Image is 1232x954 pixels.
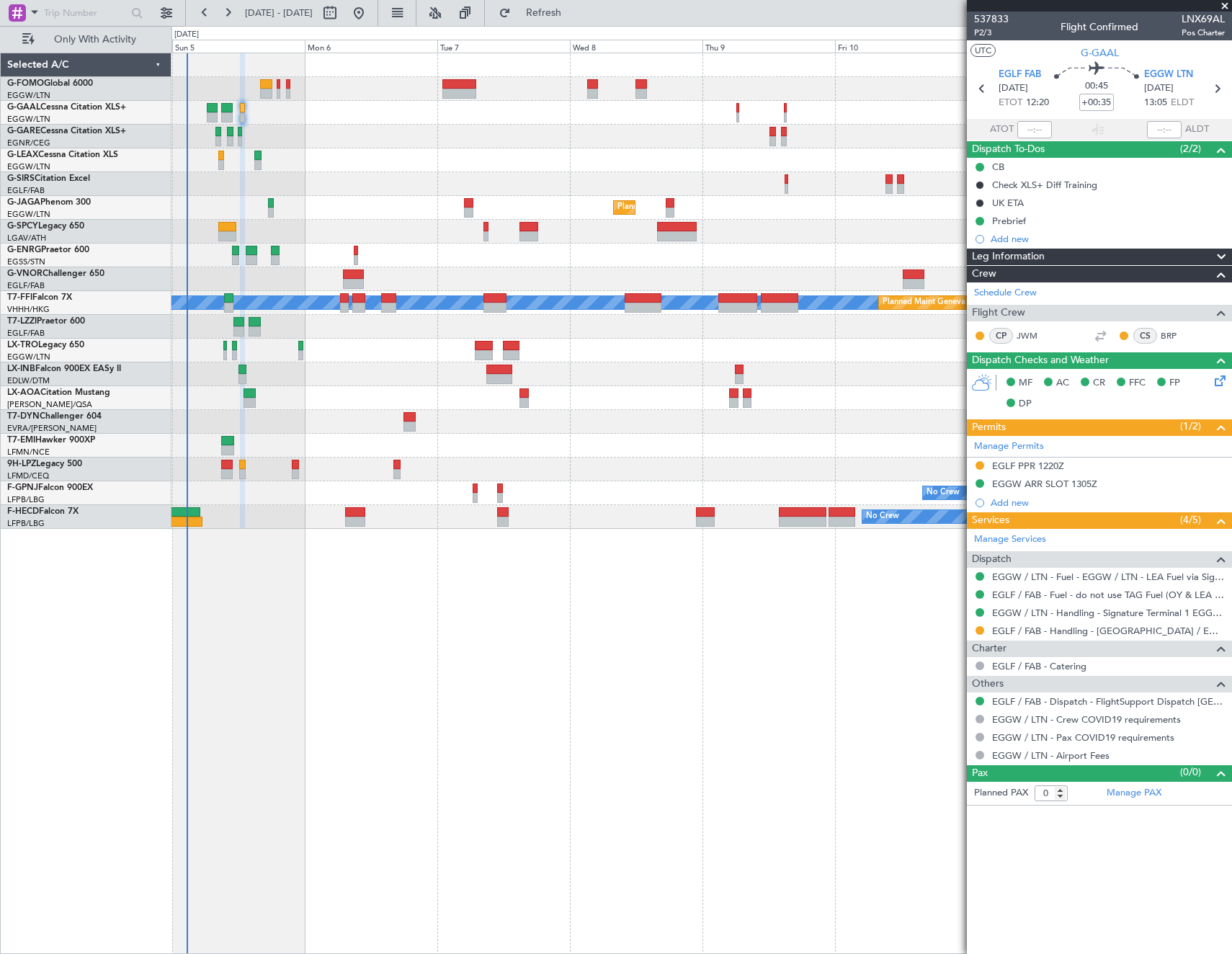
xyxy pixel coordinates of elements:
span: Crew [972,266,996,282]
a: EGSS/STN [7,257,45,267]
div: Planned Maint Geneva (Cointrin) [883,292,1001,313]
span: ELDT [1171,96,1194,110]
div: Add new [991,233,1225,245]
span: [DATE] - [DATE] [245,6,313,19]
a: EGLF / FAB - Fuel - do not use TAG Fuel (OY & LEA only) EGLF / FAB [992,589,1225,601]
a: EDLW/DTM [7,375,50,386]
a: Manage Services [974,532,1046,547]
a: Manage PAX [1107,786,1161,801]
div: Check XLS+ Diff Training [992,179,1097,191]
div: Wed 8 [570,40,702,53]
a: EGLF/FAB [7,280,45,291]
a: EGGW/LTN [7,161,50,172]
div: Sun 5 [172,40,305,53]
span: DP [1019,397,1032,411]
a: EGGW / LTN - Handling - Signature Terminal 1 EGGW / LTN [992,607,1225,619]
a: LFMN/NCE [7,447,50,458]
a: EGGW / LTN - Airport Fees [992,749,1110,762]
span: G-SIRS [7,174,35,183]
span: G-GAAL [1081,45,1119,61]
a: LFMD/CEQ [7,471,49,481]
button: UTC [970,44,996,57]
span: LX-AOA [7,388,40,397]
span: Pax [972,765,988,782]
span: 12:20 [1026,96,1049,110]
a: T7-DYNChallenger 604 [7,412,102,421]
input: Trip Number [44,2,127,24]
a: G-SIRSCitation Excel [7,174,90,183]
div: No Crew [927,482,960,504]
span: G-VNOR [7,269,43,278]
span: CR [1093,376,1105,391]
span: Flight Crew [972,305,1025,321]
a: EVRA/[PERSON_NAME] [7,423,97,434]
a: G-JAGAPhenom 300 [7,198,91,207]
span: F-HECD [7,507,39,516]
div: [DATE] [174,29,199,41]
span: G-FOMO [7,79,44,88]
div: CB [992,161,1004,173]
a: EGGW/LTN [7,114,50,125]
a: G-GAALCessna Citation XLS+ [7,103,126,112]
span: LX-TRO [7,341,38,349]
a: Schedule Crew [974,286,1037,300]
a: JWM [1017,329,1049,342]
a: G-LEAXCessna Citation XLS [7,151,118,159]
a: EGLF/FAB [7,328,45,339]
div: Fri 10 [835,40,968,53]
div: UK ETA [992,197,1024,209]
span: ALDT [1185,122,1209,137]
a: EGGW/LTN [7,352,50,362]
a: T7-LZZIPraetor 600 [7,317,85,326]
a: EGGW / LTN - Pax COVID19 requirements [992,731,1174,744]
span: [DATE] [999,81,1028,96]
span: FP [1169,376,1180,391]
a: [PERSON_NAME]/QSA [7,399,92,410]
a: BRP [1161,329,1193,342]
div: Tue 7 [437,40,570,53]
span: (1/2) [1180,419,1201,434]
span: T7-EMI [7,436,35,445]
span: G-SPCY [7,222,38,231]
span: LNX69AL [1182,12,1225,27]
a: LGAV/ATH [7,233,46,244]
div: CS [1133,328,1157,344]
div: Thu 9 [702,40,835,53]
a: EGLF / FAB - Dispatch - FlightSupport Dispatch [GEOGRAPHIC_DATA] [992,695,1225,708]
a: LFPB/LBG [7,494,45,505]
a: G-VNORChallenger 650 [7,269,104,278]
span: Pos Charter [1182,27,1225,39]
span: EGLF FAB [999,68,1041,82]
a: G-ENRGPraetor 600 [7,246,89,254]
span: Services [972,512,1009,529]
span: G-GARE [7,127,40,135]
span: Dispatch Checks and Weather [972,352,1109,369]
div: Planned Maint [GEOGRAPHIC_DATA] ([GEOGRAPHIC_DATA]) [617,197,844,218]
span: ETOT [999,96,1022,110]
div: Add new [991,496,1225,509]
a: LX-INBFalcon 900EX EASy II [7,365,121,373]
span: AC [1056,376,1069,391]
a: G-FOMOGlobal 6000 [7,79,93,88]
span: LX-INB [7,365,35,373]
a: LX-TROLegacy 650 [7,341,84,349]
div: Mon 6 [305,40,437,53]
span: Only With Activity [37,35,152,45]
span: P2/3 [974,27,1009,39]
span: (4/5) [1180,512,1201,527]
a: EGGW / LTN - Fuel - EGGW / LTN - LEA Fuel via Signature in EGGW [992,571,1225,583]
span: Leg Information [972,249,1045,265]
span: T7-LZZI [7,317,37,326]
div: EGLF PPR 1220Z [992,460,1064,472]
input: --:-- [1017,121,1052,138]
div: CP [989,328,1013,344]
a: T7-EMIHawker 900XP [7,436,95,445]
span: [DATE] [1144,81,1174,96]
div: EGGW ARR SLOT 1305Z [992,478,1097,490]
div: Flight Confirmed [1061,19,1138,35]
a: F-HECDFalcon 7X [7,507,79,516]
a: EGLF/FAB [7,185,45,196]
span: G-ENRG [7,246,41,254]
span: 9H-LPZ [7,460,36,468]
a: EGGW / LTN - Crew COVID19 requirements [992,713,1181,726]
